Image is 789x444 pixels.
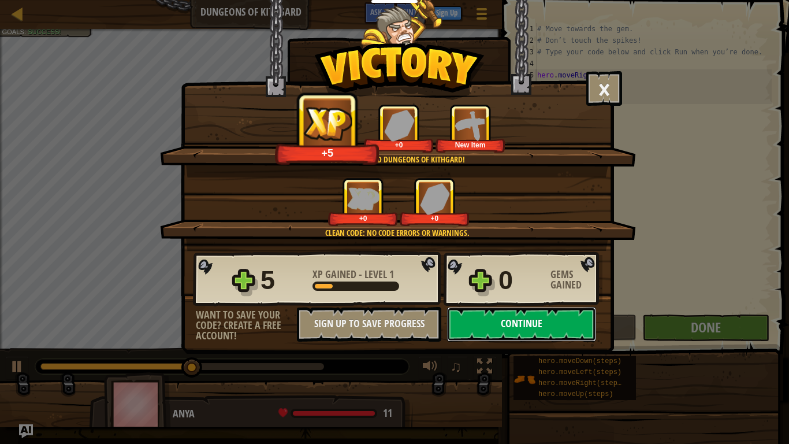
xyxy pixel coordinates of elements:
[297,307,441,342] button: Sign Up to Save Progress
[215,227,579,239] div: Clean code: no code errors or warnings.
[347,187,379,210] img: XP Gained
[260,262,306,299] div: 5
[402,214,467,223] div: +0
[312,267,359,282] span: XP Gained
[302,105,353,141] img: XP Gained
[420,183,450,214] img: Gems Gained
[312,269,394,280] div: -
[498,262,544,299] div: 0
[366,140,431,149] div: +0
[384,109,414,141] img: Gems Gained
[215,154,579,165] div: You completed Dungeons of Kithgard!
[550,269,602,290] div: Gems Gained
[330,214,396,223] div: +0
[455,109,486,141] img: New Item
[278,146,377,160] div: +5
[447,307,596,342] button: Continue
[314,43,485,101] img: Victory
[362,267,389,282] span: Level
[196,310,297,341] div: Want to save your code? Create a free account!
[586,71,622,106] button: ×
[389,267,394,282] span: 1
[438,140,503,149] div: New Item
